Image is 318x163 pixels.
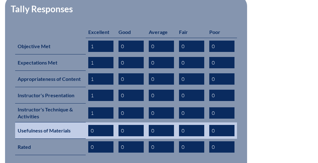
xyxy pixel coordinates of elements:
th: Instructor's Technique & Activities [15,104,86,122]
th: Good [116,26,146,38]
legend: Tally Responses [10,3,73,14]
th: Expectations Met [15,54,86,71]
th: Objective Met [15,38,86,54]
th: Average [146,26,176,38]
th: Rated [15,139,86,155]
th: Appropriateness of Content [15,71,86,87]
th: Usefulness of Materials [15,122,86,139]
th: Instructor's Presentation [15,87,86,104]
th: Fair [176,26,207,38]
th: Poor [207,26,237,38]
th: Excellent [86,26,116,38]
